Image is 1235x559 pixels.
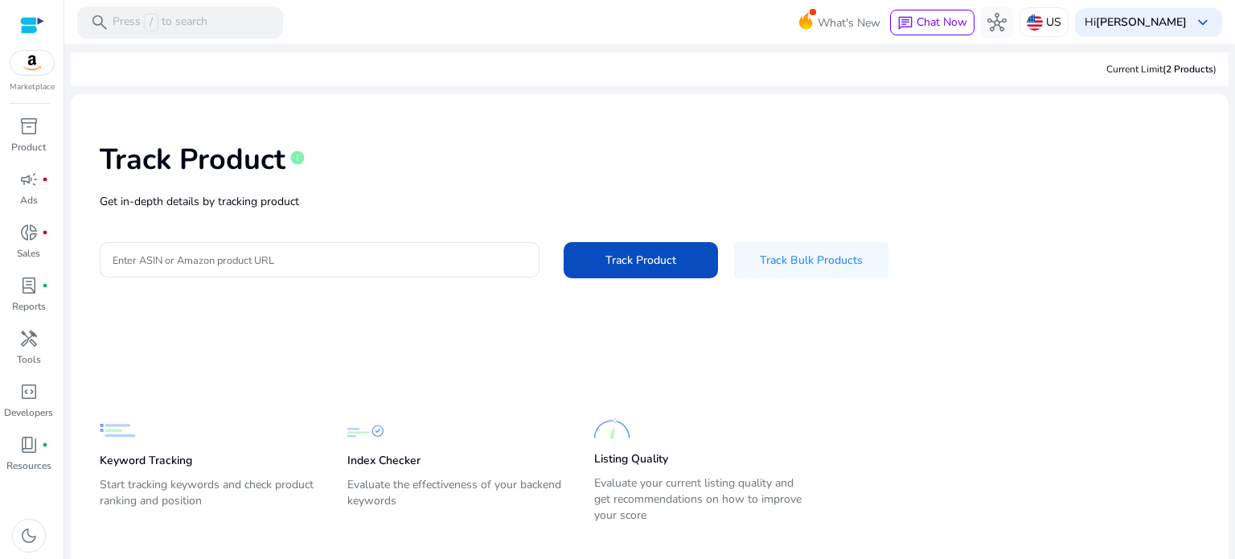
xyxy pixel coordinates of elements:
span: chat [897,15,913,31]
span: Track Product [605,252,676,269]
span: campaign [19,170,39,189]
img: Listing Quality [594,411,630,447]
p: Start tracking keywords and check product ranking and position [100,477,315,522]
span: code_blocks [19,382,39,401]
h1: Track Product [100,142,285,177]
span: / [144,14,158,31]
button: Track Bulk Products [734,242,888,278]
span: dark_mode [19,526,39,545]
p: Tools [17,352,41,367]
p: Developers [4,405,53,420]
p: Sales [17,246,40,261]
div: Current Limit ) [1106,62,1217,76]
span: lab_profile [19,276,39,295]
button: chatChat Now [890,10,974,35]
span: inventory_2 [19,117,39,136]
span: (2 Products [1163,63,1213,76]
span: fiber_manual_record [42,229,48,236]
span: search [90,13,109,32]
p: Get in-depth details by tracking product [100,193,1200,210]
p: Resources [6,458,51,473]
img: amazon.svg [10,51,54,75]
p: Press to search [113,14,207,31]
span: What's New [818,9,880,37]
p: Ads [20,193,38,208]
img: Keyword Tracking [100,413,136,449]
p: US [1046,8,1061,36]
button: Track Product [564,242,718,278]
span: fiber_manual_record [42,442,48,448]
span: fiber_manual_record [42,282,48,289]
p: Evaluate your current listing quality and get recommendations on how to improve your score [594,475,810,524]
p: Listing Quality [594,451,668,467]
span: book_4 [19,435,39,454]
img: Index Checker [347,413,384,449]
span: keyboard_arrow_down [1193,13,1212,32]
p: Evaluate the effectiveness of your backend keywords [347,477,563,522]
span: fiber_manual_record [42,176,48,183]
p: Product [11,140,46,154]
b: [PERSON_NAME] [1096,14,1187,30]
button: hub [981,6,1013,39]
span: Track Bulk Products [760,252,863,269]
p: Hi [1085,17,1187,28]
p: Reports [12,299,46,314]
p: Marketplace [10,81,55,93]
img: us.svg [1027,14,1043,31]
span: hub [987,13,1007,32]
span: info [289,150,306,166]
span: donut_small [19,223,39,242]
p: Index Checker [347,453,421,469]
span: handyman [19,329,39,348]
p: Keyword Tracking [100,453,192,469]
span: Chat Now [917,14,967,30]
